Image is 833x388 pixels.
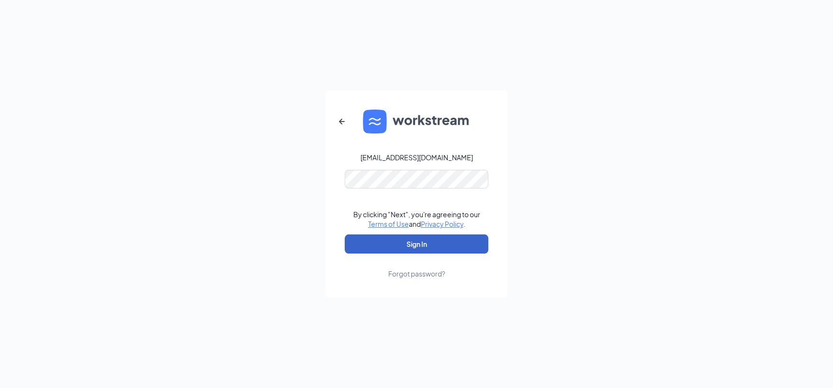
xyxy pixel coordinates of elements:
button: Sign In [345,234,488,254]
a: Privacy Policy [421,220,463,228]
button: ArrowLeftNew [330,110,353,133]
svg: ArrowLeftNew [336,116,348,127]
div: Forgot password? [388,269,445,278]
a: Terms of Use [368,220,409,228]
div: By clicking "Next", you're agreeing to our and . [353,210,480,229]
a: Forgot password? [388,254,445,278]
div: [EMAIL_ADDRESS][DOMAIN_NAME] [360,153,473,162]
img: WS logo and Workstream text [363,110,470,133]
